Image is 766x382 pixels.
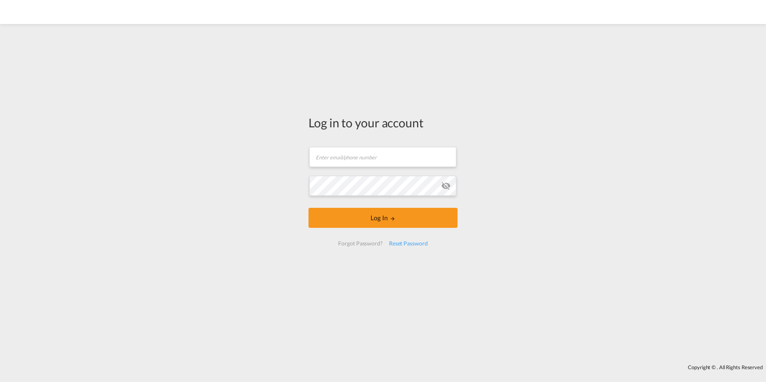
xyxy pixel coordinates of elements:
div: Reset Password [386,236,431,251]
md-icon: icon-eye-off [441,181,451,191]
div: Forgot Password? [335,236,385,251]
button: LOGIN [308,208,458,228]
input: Enter email/phone number [309,147,456,167]
div: Log in to your account [308,114,458,131]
